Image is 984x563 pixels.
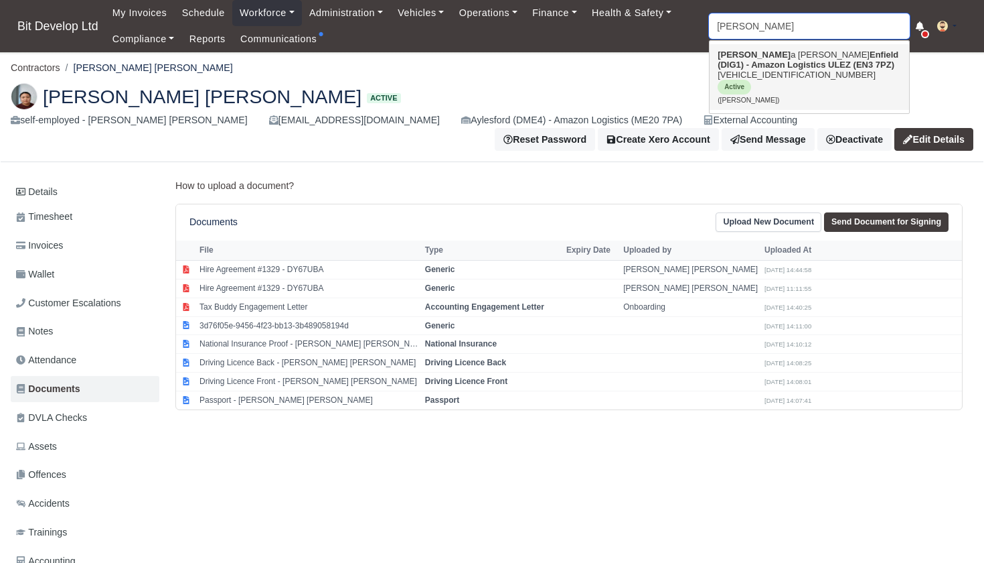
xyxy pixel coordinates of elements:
[598,128,719,151] button: Create Xero Account
[495,128,595,151] button: Reset Password
[182,26,233,52] a: Reports
[422,241,563,261] th: Type
[11,318,159,345] a: Notes
[175,180,294,191] a: How to upload a document?
[189,216,238,228] h6: Documents
[718,50,791,60] strong: [PERSON_NAME]
[196,354,422,373] td: Driving Licence Back - [PERSON_NAME] [PERSON_NAME]
[11,233,159,259] a: Invoices
[718,97,779,104] small: ([PERSON_NAME])
[11,261,159,288] a: Wallet
[704,113,797,128] div: External Accounting
[16,525,67,540] span: Trainings
[196,316,422,335] td: 3d76f05e-9456-4f23-bb13-3b489058194d
[233,26,325,52] a: Communications
[11,405,159,431] a: DVLA Checks
[16,381,80,397] span: Documents
[16,209,72,225] span: Timesheet
[11,113,248,128] div: self-employed - [PERSON_NAME] [PERSON_NAME]
[16,353,76,368] span: Attendance
[824,212,949,232] a: Send Document for Signing
[722,128,815,151] a: Send Message
[917,499,984,563] iframe: Chat Widget
[367,93,400,103] span: Active
[620,279,761,298] td: [PERSON_NAME] [PERSON_NAME]
[718,50,898,70] strong: Enfield (DIG1) - Amazon Logistics ULEZ (EN3 7PZ)
[563,241,620,261] th: Expiry Date
[16,296,121,311] span: Customer Escalations
[425,377,507,386] strong: Driving Licence Front
[11,62,60,73] a: Contractors
[1,72,983,162] div: Ching Yan Lui
[761,241,862,261] th: Uploaded At
[196,373,422,391] td: Driving Licence Front - [PERSON_NAME] [PERSON_NAME]
[196,391,422,409] td: Passport - [PERSON_NAME] [PERSON_NAME]
[16,439,57,454] span: Assets
[269,113,440,128] div: [EMAIL_ADDRESS][DOMAIN_NAME]
[16,410,87,426] span: DVLA Checks
[11,13,105,40] a: Bit Develop Ltd
[16,238,63,253] span: Invoices
[11,462,159,488] a: Offences
[764,322,811,330] small: [DATE] 14:11:00
[16,467,66,483] span: Offences
[461,113,682,128] div: Aylesford (DME4) - Amazon Logistics (ME20 7PA)
[764,266,811,273] small: [DATE] 14:44:58
[425,339,497,349] strong: National Insurance
[716,212,821,232] a: Upload New Document
[709,13,910,39] input: Search...
[620,261,761,279] td: [PERSON_NAME] [PERSON_NAME]
[11,519,159,546] a: Trainings
[16,324,53,339] span: Notes
[11,347,159,373] a: Attendance
[43,87,361,106] span: [PERSON_NAME] [PERSON_NAME]
[11,491,159,517] a: Accidents
[105,26,182,52] a: Compliance
[16,267,54,282] span: Wallet
[620,241,761,261] th: Uploaded by
[425,302,544,312] strong: Accounting Engagement Letter
[11,290,159,316] a: Customer Escalations
[894,128,973,151] a: Edit Details
[11,180,159,204] a: Details
[764,340,811,348] small: [DATE] 14:10:12
[425,358,506,367] strong: Driving Licence Back
[764,359,811,367] small: [DATE] 14:08:25
[425,284,455,293] strong: Generic
[16,496,70,511] span: Accidents
[425,265,455,274] strong: Generic
[196,241,422,261] th: File
[425,395,459,405] strong: Passport
[718,80,751,95] span: Active
[196,335,422,354] td: National Insurance Proof - [PERSON_NAME] [PERSON_NAME]
[11,204,159,230] a: Timesheet
[764,285,811,292] small: [DATE] 11:11:55
[196,279,422,298] td: Hire Agreement #1329 - DY67UBA
[11,434,159,460] a: Assets
[60,60,233,76] li: [PERSON_NAME] [PERSON_NAME]
[817,128,892,151] a: Deactivate
[710,44,909,110] a: [PERSON_NAME]a [PERSON_NAME]Enfield (DIG1) - Amazon Logistics ULEZ (EN3 7PZ)[VEHICLE_IDENTIFICATI...
[764,378,811,385] small: [DATE] 14:08:01
[11,376,159,402] a: Documents
[196,261,422,279] td: Hire Agreement #1329 - DY67UBA
[425,321,455,330] strong: Generic
[764,397,811,404] small: [DATE] 14:07:41
[196,298,422,316] td: Tax Buddy Engagement Letter
[620,298,761,316] td: Onboarding
[764,304,811,311] small: [DATE] 14:40:25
